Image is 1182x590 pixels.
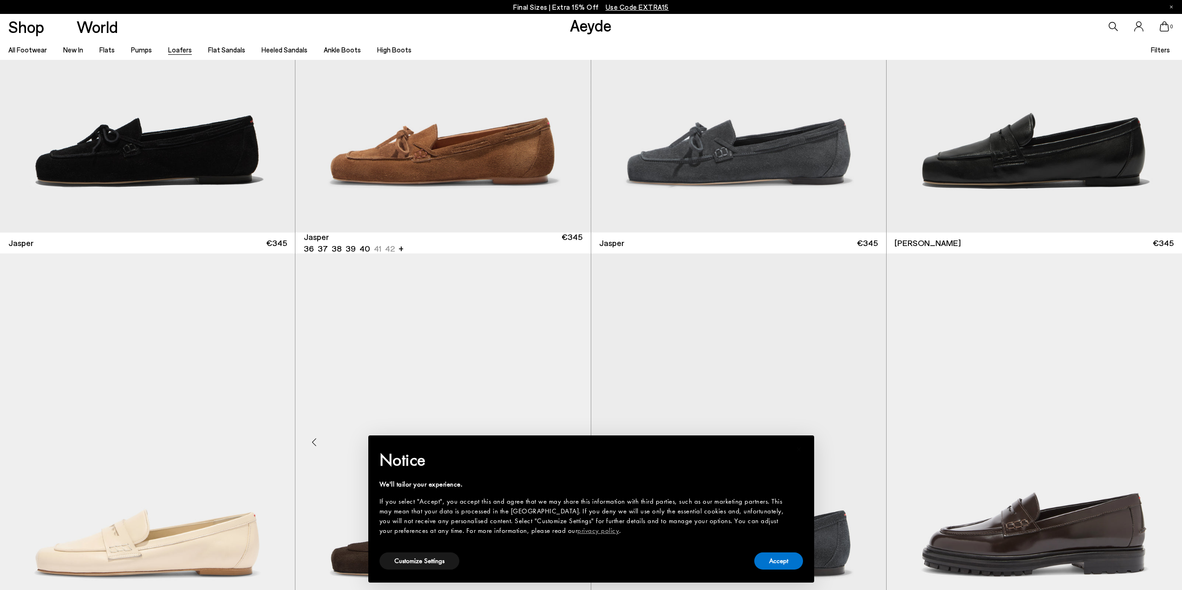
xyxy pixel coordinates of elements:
a: Flat Sandals [208,45,245,54]
a: Shop [8,19,44,35]
a: Aeyde [570,15,612,35]
a: 0 [1160,21,1169,32]
span: €345 [562,231,582,254]
a: New In [63,45,83,54]
div: We'll tailor your experience. [379,480,788,489]
h2: Notice [379,448,788,472]
span: [PERSON_NAME] [895,237,961,249]
ul: variant [304,243,392,254]
a: High Boots [377,45,411,54]
a: privacy policy [577,526,619,535]
a: World [77,19,118,35]
span: €345 [266,237,287,249]
a: [PERSON_NAME] €345 [887,233,1182,253]
button: Customize Settings [379,552,459,570]
a: Jasper 36 37 38 39 40 41 42 + €345 [295,233,590,253]
span: × [796,442,802,456]
span: Jasper [304,231,329,243]
span: 0 [1169,24,1174,29]
li: 40 [359,243,370,254]
a: Loafers [168,45,192,54]
a: Heeled Sandals [261,45,307,54]
li: 37 [318,243,328,254]
button: Close this notice [788,438,810,460]
div: If you select "Accept", you accept this and agree that we may share this information with third p... [379,497,788,536]
span: €345 [1153,237,1174,249]
a: Jasper €345 [591,233,886,253]
a: Pumps [131,45,152,54]
a: Flats [99,45,115,54]
span: Navigate to /collections/ss25-final-sizes [606,3,669,11]
a: All Footwear [8,45,47,54]
li: 36 [304,243,314,254]
p: Final Sizes | Extra 15% Off [513,1,669,13]
a: Ankle Boots [324,45,361,54]
span: Jasper [8,237,33,249]
span: Filters [1151,45,1170,54]
span: Jasper [599,237,624,249]
li: 39 [346,243,356,254]
span: €345 [857,237,878,249]
button: Accept [754,552,803,570]
li: 38 [332,243,342,254]
li: + [398,242,404,254]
